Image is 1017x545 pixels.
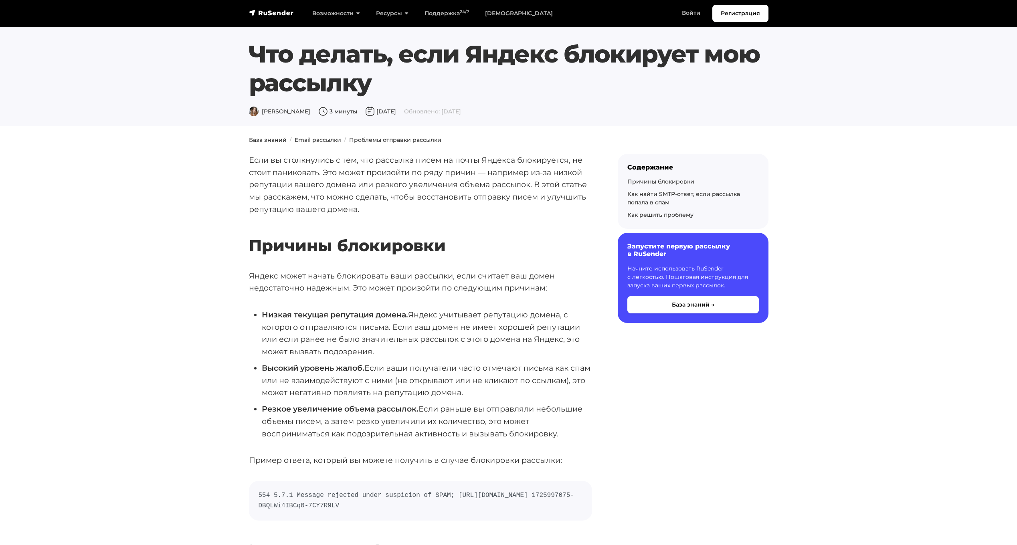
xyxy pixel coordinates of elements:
[349,136,441,143] a: Проблемы отправки рассылки
[365,108,396,115] span: [DATE]
[712,5,768,22] a: Регистрация
[249,136,287,143] a: База знаний
[249,9,294,17] img: RuSender
[417,5,477,22] a: Поддержка24/7
[262,363,364,373] strong: Высокий уровень жалоб.
[368,5,417,22] a: Ресурсы
[304,5,368,22] a: Возможности
[249,108,310,115] span: [PERSON_NAME]
[627,163,759,171] div: Содержание
[460,9,469,14] sup: 24/7
[365,107,375,116] img: Дата публикации
[627,178,694,185] a: Причины блокировки
[262,404,419,414] strong: Резкое увеличение объема рассылок.
[318,108,357,115] span: 3 минуты
[249,454,592,466] p: Пример ответа, который вы можете получить в случае блокировки рассылки:
[477,5,561,22] a: [DEMOGRAPHIC_DATA]
[249,270,592,294] p: Яндекс может начать блокировать ваши рассылки, если считает ваш домен недостаточно надежным. Это ...
[262,362,592,399] li: Если ваши получатели часто отмечают письма как спам или не взаимодействуют с ними (не открывают и...
[627,264,759,290] p: Начните использовать RuSender с легкостью. Пошаговая инструкция для запуска ваших первых рассылок.
[249,40,768,97] h1: Что делать, если Яндекс блокирует мою рассылку
[249,154,592,216] p: Если вы столкнулись с тем, что рассылка писем на почты Яндекса блокируется, не стоит паниковать. ...
[262,403,592,440] li: Если раньше вы отправляли небольшие объемы писем, а затем резко увеличили их количество, это може...
[244,136,773,144] nav: breadcrumb
[618,233,768,323] a: Запустите первую рассылку в RuSender Начните использовать RuSender с легкостью. Пошаговая инструк...
[674,5,708,21] a: Войти
[295,136,341,143] a: Email рассылки
[627,211,694,218] a: Как решить проблему
[404,108,461,115] span: Обновлено: [DATE]
[259,490,582,511] code: 554 5.7.1 Message rejected under suspicion of SPAM; [URL][DOMAIN_NAME] 1725997075-DBQLWi4IBCq0-7C...
[318,107,328,116] img: Время чтения
[262,310,408,319] strong: Низкая текущая репутация домена.
[627,242,759,258] h6: Запустите первую рассылку в RuSender
[627,190,740,206] a: Как найти SMTP-ответ, если рассылка попала в спам
[627,296,759,313] button: База знаний →
[262,309,592,358] li: Яндекс учитывает репутацию домена, с которого отправляются письма. Если ваш домен не имеет хороше...
[249,212,592,255] h2: Причины блокировки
